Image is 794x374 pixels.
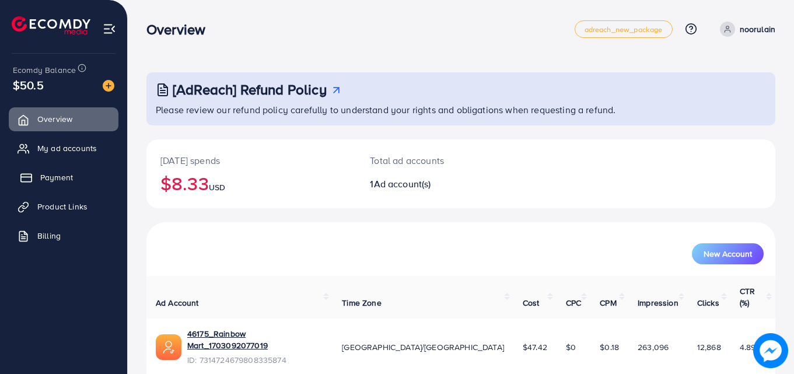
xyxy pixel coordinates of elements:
[37,201,88,212] span: Product Links
[187,328,323,352] a: 46175_Rainbow Mart_1703092077019
[9,137,118,160] a: My ad accounts
[600,341,619,353] span: $0.18
[575,20,673,38] a: adreach_new_package
[753,333,788,368] img: image
[103,22,116,36] img: menu
[40,172,73,183] span: Payment
[9,107,118,131] a: Overview
[342,341,504,353] span: [GEOGRAPHIC_DATA]/[GEOGRAPHIC_DATA]
[160,172,342,194] h2: $8.33
[715,22,775,37] a: noorulain
[13,64,76,76] span: Ecomdy Balance
[704,250,752,258] span: New Account
[566,341,576,353] span: $0
[209,181,225,193] span: USD
[37,113,72,125] span: Overview
[160,153,342,167] p: [DATE] spends
[370,153,499,167] p: Total ad accounts
[585,26,663,33] span: adreach_new_package
[37,230,61,242] span: Billing
[156,103,768,117] p: Please review our refund policy carefully to understand your rights and obligations when requesti...
[374,177,431,190] span: Ad account(s)
[523,297,540,309] span: Cost
[600,297,616,309] span: CPM
[103,80,114,92] img: image
[146,21,215,38] h3: Overview
[187,354,323,366] span: ID: 7314724679808335874
[523,341,547,353] span: $47.42
[156,297,199,309] span: Ad Account
[13,76,44,93] span: $50.5
[156,334,181,360] img: ic-ads-acc.e4c84228.svg
[740,22,775,36] p: noorulain
[697,297,719,309] span: Clicks
[12,16,90,34] img: logo
[692,243,764,264] button: New Account
[370,179,499,190] h2: 1
[638,341,669,353] span: 263,096
[9,224,118,247] a: Billing
[740,285,755,309] span: CTR (%)
[638,297,678,309] span: Impression
[9,166,118,189] a: Payment
[740,341,756,353] span: 4.89
[697,341,721,353] span: 12,868
[9,195,118,218] a: Product Links
[342,297,381,309] span: Time Zone
[173,81,327,98] h3: [AdReach] Refund Policy
[566,297,581,309] span: CPC
[37,142,97,154] span: My ad accounts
